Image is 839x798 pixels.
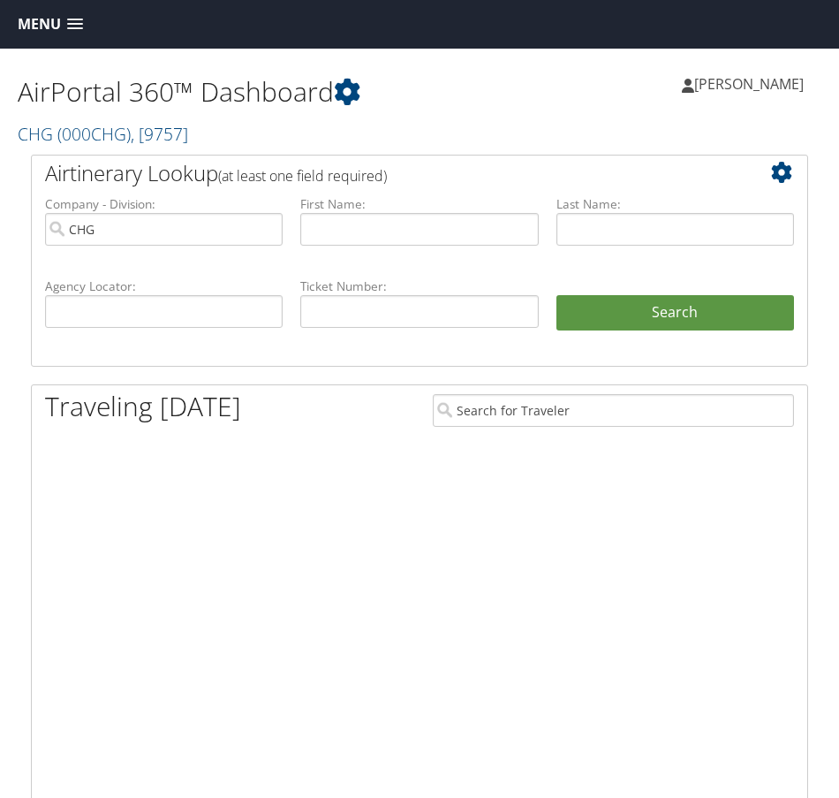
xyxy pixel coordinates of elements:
span: ( 000CHG ) [57,122,131,146]
span: Menu [18,16,61,33]
label: Ticket Number: [300,277,538,295]
button: Search [556,295,794,331]
label: First Name: [300,195,538,213]
h2: Airtinerary Lookup [45,158,729,188]
label: Last Name: [556,195,794,213]
span: , [ 9757 ] [131,122,188,146]
h1: AirPortal 360™ Dashboard [18,73,419,110]
span: (at least one field required) [218,166,387,186]
a: CHG [18,122,188,146]
span: [PERSON_NAME] [694,74,804,94]
label: Agency Locator: [45,277,283,295]
label: Company - Division: [45,195,283,213]
input: Search for Traveler [433,394,794,427]
a: Menu [9,10,92,39]
h1: Traveling [DATE] [45,388,241,425]
a: [PERSON_NAME] [682,57,821,110]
